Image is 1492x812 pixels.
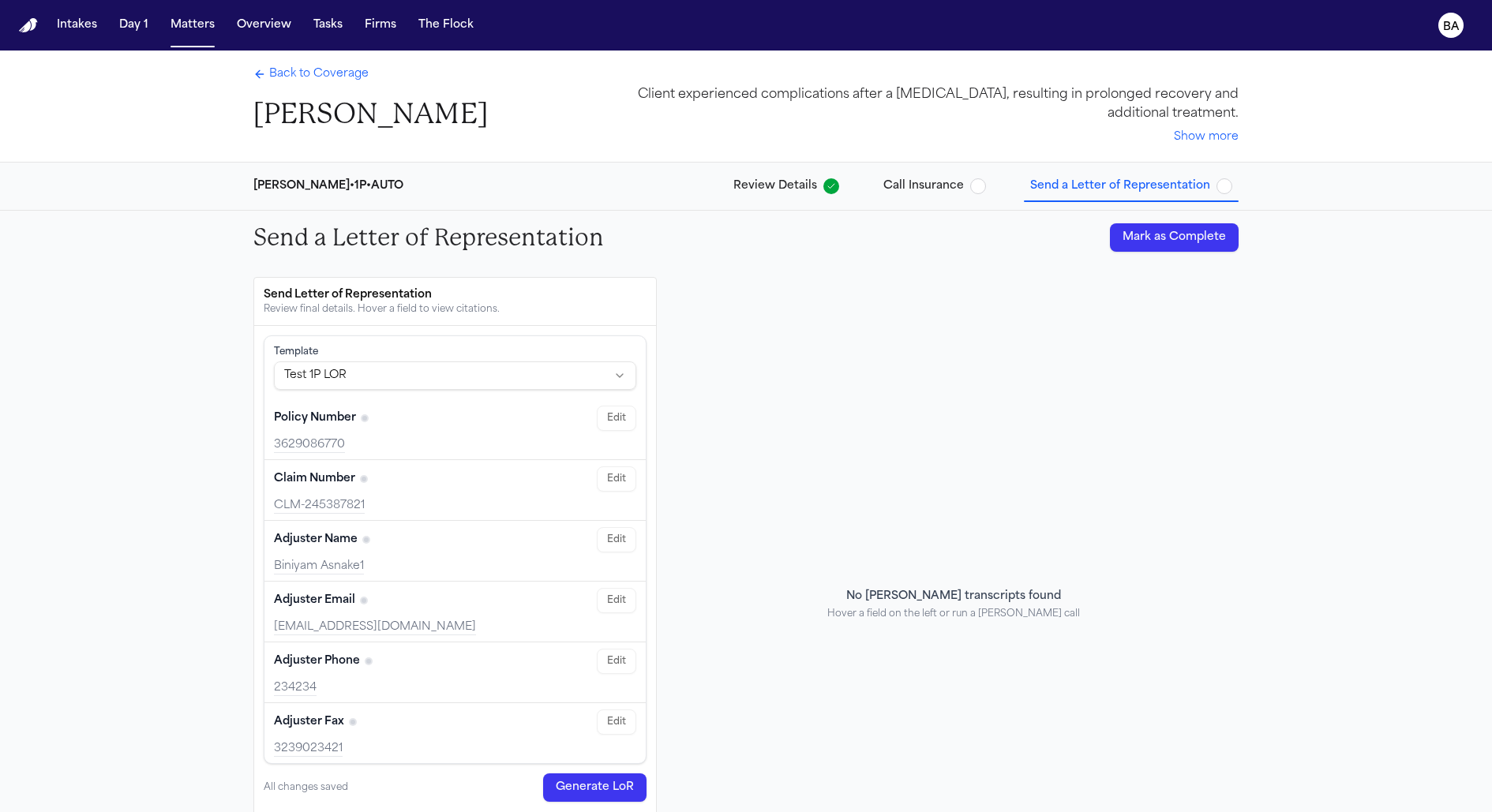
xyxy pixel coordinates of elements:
[274,680,636,696] div: 234234
[264,642,646,703] div: Adjuster Phone (required)
[253,178,403,194] div: [PERSON_NAME] • 1P • AUTO
[51,11,103,39] button: Intakes
[1174,129,1239,145] button: Show more
[733,178,817,194] span: Review Details
[264,399,646,460] div: Policy Number (required)
[358,11,403,39] button: Firms
[597,466,636,492] button: Edit Claim Number
[543,773,647,802] button: Generate LoR
[274,471,355,487] span: Claim Number
[274,619,636,635] div: [EMAIL_ADDRESS][DOMAIN_NAME]
[1030,178,1210,194] span: Send a Letter of Representation
[264,582,646,642] div: Adjuster Email (required)
[362,416,367,421] span: No citation
[274,498,636,514] div: CLM-245387821
[264,287,647,303] div: Send Letter of Representation
[362,477,366,481] span: No citation
[274,559,636,574] div: Biniyam Asnake1
[364,537,369,542] span: No citation
[274,532,358,548] span: Adjuster Name
[597,709,636,735] button: Edit Adjuster Fax
[274,410,356,426] span: Policy Number
[264,303,647,316] div: Review final details. Hover a field to view citations.
[307,11,349,39] button: Tasks
[274,593,355,608] span: Adjuster Email
[883,178,964,194] span: Call Insurance
[351,720,355,724] span: No citation
[597,588,636,613] button: Edit Adjuster Email
[597,527,636,552] button: Edit Adjuster Name
[274,741,636,757] div: 3239023421
[269,66,369,82] span: Back to Coverage
[274,346,636,358] div: Template
[597,649,636,674] button: Edit Adjuster Phone
[264,703,646,763] div: Adjuster Fax (required)
[264,521,646,582] div: Adjuster Name (required)
[19,18,38,33] a: Home
[274,361,636,390] button: Select LoR template
[274,437,636,453] div: 3629086770
[253,223,604,252] h2: Send a Letter of Representation
[164,11,221,39] button: Matters
[877,172,992,200] button: Call Insurance
[231,11,298,39] button: Overview
[632,85,1239,123] div: Client experienced complications after a [MEDICAL_DATA], resulting in prolonged recovery and addi...
[274,714,344,730] span: Adjuster Fax
[113,11,155,39] button: Day 1
[412,11,480,39] button: The Flock
[1110,223,1239,252] button: Mark as Complete
[827,608,1080,620] div: Hover a field on the left or run a [PERSON_NAME] call
[264,460,646,521] div: Claim Number (required)
[1024,172,1239,200] button: Send a Letter of Representation
[253,66,369,82] a: Back to Coverage
[597,406,636,431] button: Edit Policy Number
[366,659,371,664] span: No citation
[362,598,366,603] span: No citation
[827,589,1080,604] div: No [PERSON_NAME] transcripts found
[274,653,360,669] span: Adjuster Phone
[727,172,845,200] button: Review Details
[253,96,488,132] h1: [PERSON_NAME]
[264,781,348,794] span: All changes saved
[19,18,38,33] img: Finch Logo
